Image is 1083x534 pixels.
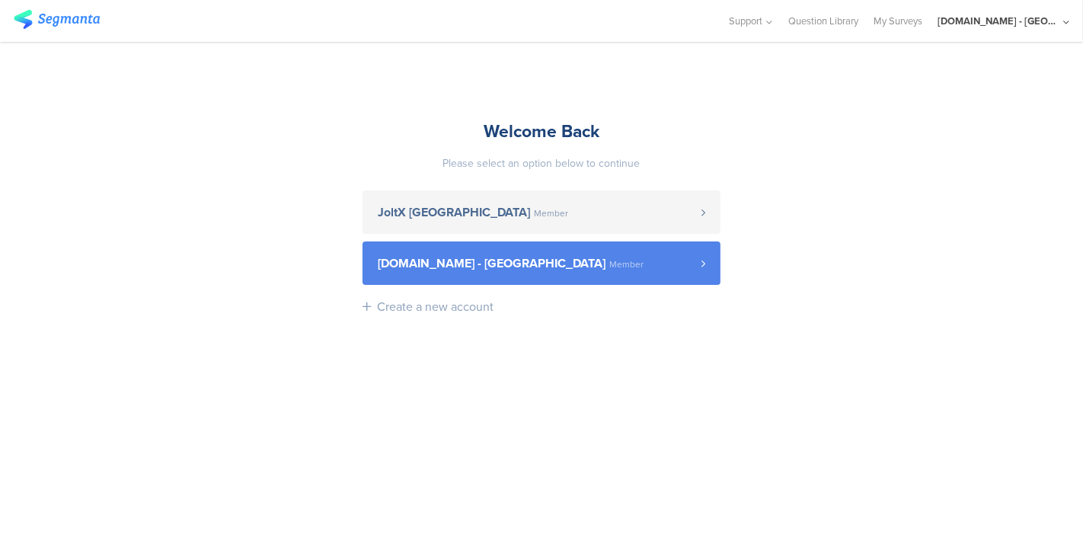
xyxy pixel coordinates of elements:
[730,14,763,28] span: Support
[363,155,720,171] div: Please select an option below to continue
[609,260,644,269] span: Member
[363,118,720,144] div: Welcome Back
[363,190,720,234] a: JoltX [GEOGRAPHIC_DATA] Member
[938,14,1059,28] div: [DOMAIN_NAME] - [GEOGRAPHIC_DATA]
[377,298,494,315] div: Create a new account
[14,10,100,29] img: segmanta logo
[363,241,720,285] a: [DOMAIN_NAME] - [GEOGRAPHIC_DATA] Member
[378,257,605,270] span: [DOMAIN_NAME] - [GEOGRAPHIC_DATA]
[378,206,530,219] span: JoltX [GEOGRAPHIC_DATA]
[534,209,568,218] span: Member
